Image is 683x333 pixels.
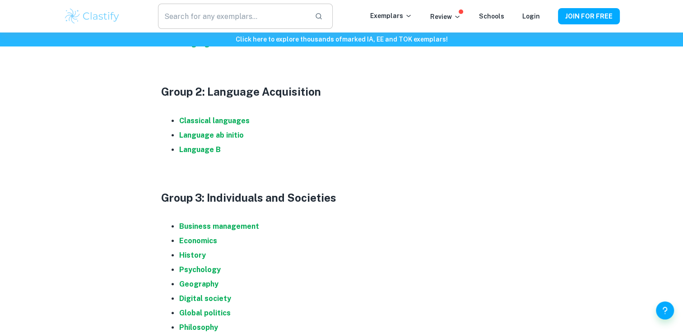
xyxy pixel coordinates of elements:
h3: Group 2: Language Acquisition [161,83,522,100]
a: Schools [479,13,504,20]
a: Classical languages [179,116,250,125]
a: Business management [179,222,259,231]
a: Geography [179,280,218,288]
a: Psychology [179,265,221,274]
button: JOIN FOR FREE [558,8,620,24]
input: Search for any exemplars... [158,4,307,29]
a: Global politics [179,309,231,317]
h6: Click here to explore thousands of marked IA, EE and TOK exemplars ! [2,34,681,44]
p: Exemplars [370,11,412,21]
p: Review [430,12,461,22]
a: Economics [179,236,217,245]
h3: Group 3: Individuals and Societies [161,190,522,206]
a: Language ab initio [179,131,244,139]
a: Login [522,13,540,20]
a: Philosophy [179,323,218,332]
a: Digital society [179,294,231,303]
a: Language B [179,145,221,154]
img: Clastify logo [64,7,121,25]
a: History [179,251,206,259]
button: Help and Feedback [656,301,674,319]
